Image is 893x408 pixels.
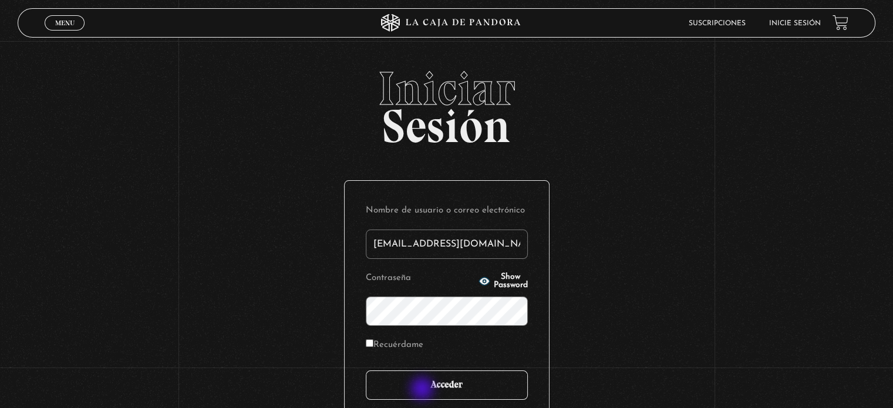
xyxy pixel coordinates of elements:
[689,20,746,27] a: Suscripciones
[18,65,875,112] span: Iniciar
[51,29,79,38] span: Cerrar
[55,19,75,26] span: Menu
[769,20,821,27] a: Inicie sesión
[18,65,875,140] h2: Sesión
[494,273,528,289] span: Show Password
[366,269,475,288] label: Contraseña
[366,202,528,220] label: Nombre de usuario o correo electrónico
[478,273,528,289] button: Show Password
[366,339,373,347] input: Recuérdame
[366,336,423,355] label: Recuérdame
[366,370,528,400] input: Acceder
[833,15,848,31] a: View your shopping cart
